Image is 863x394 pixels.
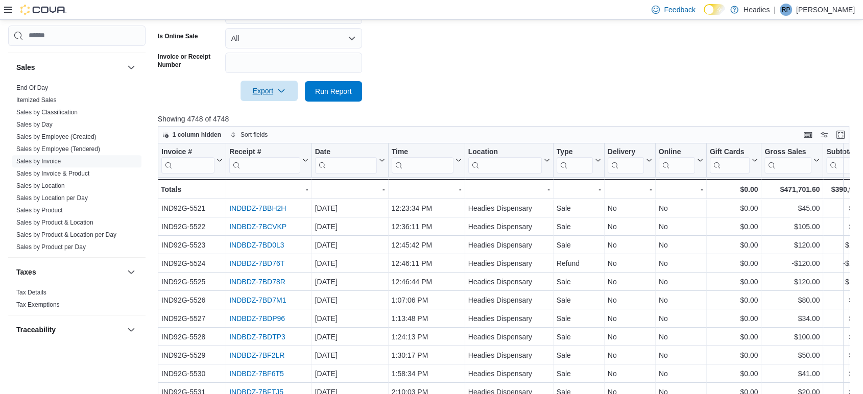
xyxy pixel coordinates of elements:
div: Gift Cards [710,147,750,157]
p: Showing 4748 of 4748 [158,114,856,124]
span: Sales by Location per Day [16,194,88,202]
div: No [608,331,652,343]
div: Taxes [8,286,146,315]
span: Feedback [664,5,695,15]
div: No [659,331,703,343]
div: Headies Dispensary [468,367,549,380]
div: $120.00 [764,239,820,251]
h3: Traceability [16,325,56,335]
div: Headies Dispensary [468,331,549,343]
p: [PERSON_NAME] [796,4,855,16]
div: 1:30:17 PM [391,349,461,361]
div: Time [391,147,453,157]
button: Traceability [16,325,123,335]
div: - [659,183,703,195]
a: Sales by Employee (Created) [16,133,97,140]
div: No [659,312,703,325]
a: Sales by Location per Day [16,194,88,202]
div: Sale [557,239,601,251]
div: Sale [557,312,601,325]
div: $0.00 [710,239,758,251]
div: 12:46:11 PM [391,257,461,269]
div: $50.00 [764,349,820,361]
div: Subtotal [826,147,862,157]
div: Time [391,147,453,173]
button: Delivery [608,147,652,173]
span: Sales by Day [16,120,53,129]
div: Location [468,147,541,173]
a: Sales by Product [16,207,63,214]
div: IND92G-5528 [161,331,223,343]
button: Sales [16,62,123,72]
div: [DATE] [315,294,385,306]
a: INDBDZ-7BD0L3 [229,241,284,249]
div: -$120.00 [764,257,820,269]
div: Sale [557,331,601,343]
div: Sale [557,220,601,233]
div: - [608,183,652,195]
a: Sales by Product per Day [16,243,86,251]
a: Sales by Day [16,121,53,128]
button: Date [315,147,385,173]
div: $41.00 [764,367,820,380]
img: Cova [20,5,66,15]
div: $0.00 [710,276,758,288]
div: No [659,276,703,288]
div: IND92G-5526 [161,294,223,306]
div: 12:23:34 PM [391,202,461,214]
a: INDBDZ-7BBH2H [229,204,286,212]
a: INDBDZ-7BF6T5 [229,370,284,378]
div: Refund [557,257,601,269]
div: $0.00 [710,183,758,195]
span: Sales by Product per Day [16,243,86,251]
div: 1:24:13 PM [391,331,461,343]
button: Receipt # [229,147,308,173]
h3: Taxes [16,267,36,277]
div: No [608,312,652,325]
button: Location [468,147,549,173]
div: Headies Dispensary [468,349,549,361]
div: [DATE] [315,276,385,288]
div: $0.00 [710,331,758,343]
div: - [315,183,385,195]
button: All [225,28,362,48]
div: IND92G-5522 [161,220,223,233]
div: [DATE] [315,331,385,343]
div: No [608,294,652,306]
div: [DATE] [315,202,385,214]
div: Online [659,147,695,157]
div: $0.00 [710,220,758,233]
div: $34.00 [764,312,820,325]
div: IND92G-5527 [161,312,223,325]
a: End Of Day [16,84,48,91]
button: Gift Cards [710,147,758,173]
button: Taxes [125,266,137,278]
div: No [608,239,652,251]
div: Delivery [608,147,644,173]
div: Sale [557,294,601,306]
button: Sort fields [226,129,272,141]
a: Sales by Invoice [16,158,61,165]
a: INDBDZ-7BD76T [229,259,284,267]
a: INDBDZ-7BD78R [229,278,285,286]
span: Run Report [315,86,352,96]
div: No [659,202,703,214]
div: [DATE] [315,312,385,325]
div: No [659,367,703,380]
div: $100.00 [764,331,820,343]
button: Invoice # [161,147,223,173]
div: No [608,367,652,380]
div: Subtotal [826,147,862,173]
div: IND92G-5529 [161,349,223,361]
span: Sort fields [241,131,268,139]
div: Gift Card Sales [710,147,750,173]
div: Sales [8,82,146,257]
div: No [659,349,703,361]
div: Sale [557,202,601,214]
div: $0.00 [710,257,758,269]
span: Sales by Location [16,182,65,190]
div: 1:07:06 PM [391,294,461,306]
span: RP [782,4,790,16]
div: Headies Dispensary [468,276,549,288]
span: Sales by Invoice [16,157,61,165]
